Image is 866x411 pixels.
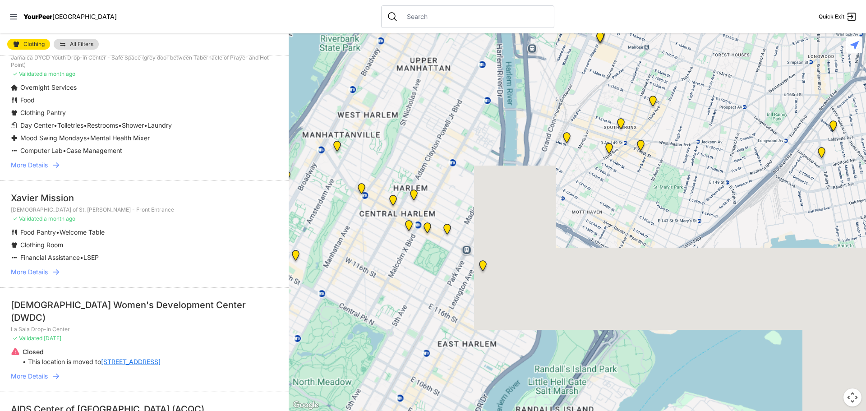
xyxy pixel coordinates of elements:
span: • [80,254,83,261]
div: Bronx Youth Center (BYC) [647,96,659,110]
div: [DEMOGRAPHIC_DATA] Women's Development Center (DWDC) [11,299,278,324]
p: Jamaica DYCD Youth Drop-in Center - Safe Space (grey door between Tabernacle of Prayer and Hot Po... [11,54,278,69]
a: More Details [11,268,278,277]
span: Toiletries [57,121,83,129]
span: Clothing Pantry [20,109,66,116]
span: Day Center [20,121,54,129]
img: Google [291,399,321,411]
div: Xavier Mission [11,192,278,204]
span: Shower [122,121,144,129]
a: More Details [11,372,278,381]
span: [DATE] [44,335,61,342]
div: Bronx [595,31,607,45]
span: More Details [11,268,48,277]
span: • [83,121,87,129]
span: YourPeer [23,13,52,20]
div: Manhattan [422,222,433,237]
span: Case Management [66,147,122,154]
span: [GEOGRAPHIC_DATA] [52,13,117,20]
span: All Filters [70,42,93,47]
span: Overnight Services [20,83,77,91]
p: La Sala Drop-In Center [11,326,278,333]
span: • [54,121,57,129]
span: ✓ Validated [13,70,42,77]
span: Clothing [23,42,45,47]
span: • [118,121,122,129]
div: Living Room 24-Hour Drop-In Center [828,120,839,135]
span: Food [20,96,35,104]
div: The PILLARS – Holistic Recovery Support [356,183,367,198]
span: Financial Assistance [20,254,80,261]
span: • [87,134,90,142]
span: LSEP [83,254,99,261]
div: Manhattan [408,189,419,204]
span: • [63,147,66,154]
span: Laundry [147,121,172,129]
div: Harm Reduction Center [561,132,572,147]
div: The Bronx [615,118,626,133]
span: Quick Exit [819,13,844,20]
span: More Details [11,372,48,381]
div: East Harlem [442,224,453,238]
span: • [144,121,147,129]
button: Map camera controls [843,388,861,406]
p: • This location is moved to [23,357,161,366]
input: Search [401,12,548,21]
span: Clothing Room [20,241,63,249]
span: ✓ Validated [13,335,42,342]
p: [DEMOGRAPHIC_DATA] of St. [PERSON_NAME] - Front Entrance [11,206,278,213]
span: a month ago [44,70,75,77]
div: The Bronx Pride Center [635,140,646,154]
div: Manhattan [281,171,292,185]
p: Closed [23,347,161,356]
a: Open this area in Google Maps (opens a new window) [291,399,321,411]
span: Mental Health Mixer [90,134,150,142]
a: Clothing [7,39,50,50]
span: Food Pantry [20,228,56,236]
div: South Bronx NeON Works [594,32,606,46]
a: YourPeer[GEOGRAPHIC_DATA] [23,14,117,19]
span: Mood Swing Mondays [20,134,87,142]
a: [STREET_ADDRESS] [101,357,161,366]
span: More Details [11,161,48,170]
div: Uptown/Harlem DYCD Youth Drop-in Center [387,195,399,209]
span: Computer Lab [20,147,63,154]
span: Welcome Table [60,228,105,236]
span: Restrooms [87,121,118,129]
span: • [56,228,60,236]
a: Quick Exit [819,11,857,22]
span: ✓ Validated [13,215,42,222]
a: More Details [11,161,278,170]
span: a month ago [44,215,75,222]
a: All Filters [54,39,99,50]
div: The Cathedral Church of St. John the Divine [290,250,301,264]
div: Main Location [477,260,488,275]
